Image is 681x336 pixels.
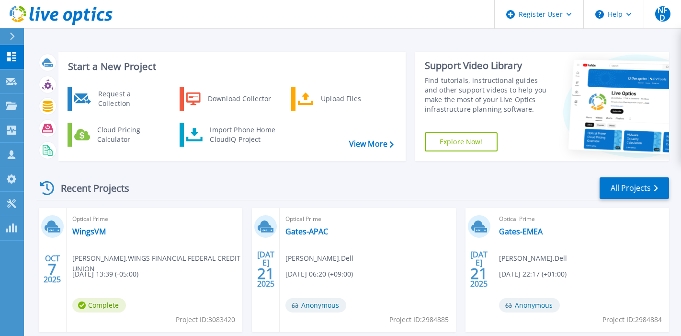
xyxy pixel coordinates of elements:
span: Project ID: 3083420 [176,314,235,325]
span: [PERSON_NAME] , Dell [285,253,353,264]
div: OCT 2025 [43,252,61,287]
span: [DATE] 13:39 (-05:00) [72,269,138,279]
span: Anonymous [285,298,346,313]
div: Recent Projects [37,176,142,200]
a: All Projects [600,177,669,199]
div: Find tutorials, instructional guides and other support videos to help you make the most of your L... [425,76,552,114]
span: 21 [257,269,274,278]
div: Request a Collection [93,89,163,108]
span: 21 [470,269,488,278]
span: Optical Prime [499,214,663,224]
div: [DATE] 2025 [257,252,275,287]
a: Download Collector [180,87,278,111]
a: Explore Now! [425,132,498,151]
a: View More [349,139,394,149]
div: Upload Files [316,89,387,108]
a: Upload Files [291,87,389,111]
a: Request a Collection [68,87,166,111]
a: WingsVM [72,227,106,236]
div: Support Video Library [425,59,552,72]
span: Project ID: 2984884 [602,314,662,325]
span: Optical Prime [285,214,450,224]
div: Import Phone Home CloudIQ Project [205,125,280,144]
span: 7 [48,265,57,273]
h3: Start a New Project [68,61,393,72]
span: [PERSON_NAME] , WINGS FINANCIAL FEDERAL CREDIT UNION [72,253,242,274]
span: [PERSON_NAME] , Dell [499,253,567,264]
span: Complete [72,298,126,313]
a: Cloud Pricing Calculator [68,123,166,147]
a: Gates-APAC [285,227,328,236]
span: [DATE] 06:20 (+09:00) [285,269,353,279]
span: Optical Prime [72,214,237,224]
div: [DATE] 2025 [470,252,488,287]
span: Anonymous [499,298,560,313]
span: [DATE] 22:17 (+01:00) [499,269,567,279]
span: Project ID: 2984885 [389,314,449,325]
div: Download Collector [203,89,275,108]
span: NFD [655,6,670,22]
a: Gates-EMEA [499,227,543,236]
div: Cloud Pricing Calculator [92,125,163,144]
